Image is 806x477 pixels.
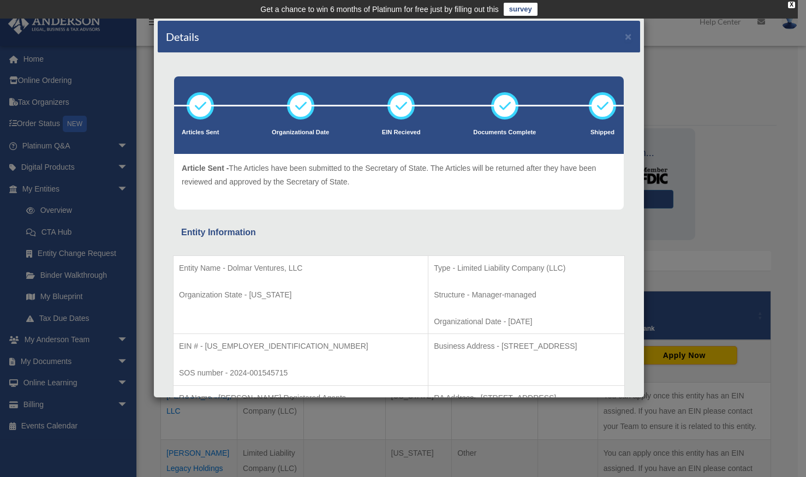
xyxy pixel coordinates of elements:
[625,31,632,42] button: ×
[504,3,538,16] a: survey
[260,3,499,16] div: Get a chance to win 6 months of Platinum for free just by filling out this
[179,261,422,275] p: Entity Name - Dolmar Ventures, LLC
[182,162,616,188] p: The Articles have been submitted to the Secretary of State. The Articles will be returned after t...
[179,391,422,405] p: RA Name - [PERSON_NAME] Registered Agents
[434,339,619,353] p: Business Address - [STREET_ADDRESS]
[272,127,329,138] p: Organizational Date
[179,366,422,380] p: SOS number - 2024-001545715
[166,29,199,44] h4: Details
[434,391,619,405] p: RA Address - [STREET_ADDRESS]
[788,2,795,8] div: close
[473,127,536,138] p: Documents Complete
[589,127,616,138] p: Shipped
[434,261,619,275] p: Type - Limited Liability Company (LLC)
[182,127,219,138] p: Articles Sent
[182,164,229,172] span: Article Sent -
[181,225,617,240] div: Entity Information
[434,315,619,329] p: Organizational Date - [DATE]
[179,288,422,302] p: Organization State - [US_STATE]
[179,339,422,353] p: EIN # - [US_EMPLOYER_IDENTIFICATION_NUMBER]
[434,288,619,302] p: Structure - Manager-managed
[382,127,421,138] p: EIN Recieved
